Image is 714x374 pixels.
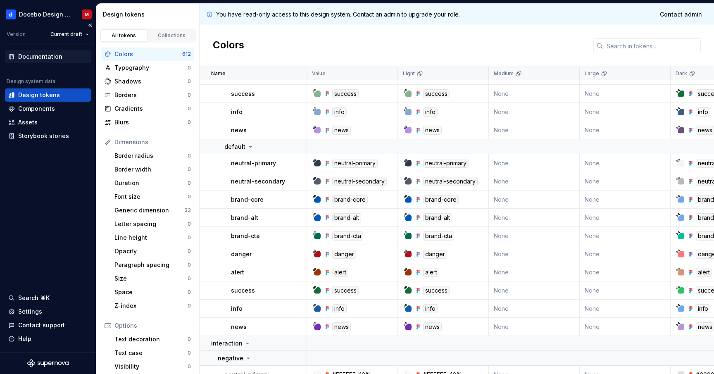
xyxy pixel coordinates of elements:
[489,172,580,191] td: None
[231,305,243,313] p: info
[423,195,459,204] div: brand-core
[423,177,478,186] div: neutral-secondary
[585,70,599,77] p: Large
[489,121,580,139] td: None
[114,165,188,174] div: Border width
[231,232,260,240] p: brand-cta
[423,322,442,331] div: news
[231,108,243,116] p: info
[114,274,188,283] div: Size
[101,102,194,115] a: Gradients0
[114,105,188,113] div: Gradients
[18,335,31,343] div: Help
[423,213,452,222] div: brand-alt
[114,220,188,228] div: Letter spacing
[114,322,191,330] div: Options
[111,245,194,258] a: Opacity0
[580,318,671,336] td: None
[18,132,69,140] div: Storybook stories
[18,321,65,329] div: Contact support
[423,304,438,313] div: info
[111,190,194,203] a: Font size0
[7,78,55,85] div: Design system data
[111,286,194,299] a: Space0
[423,250,447,259] div: danger
[111,272,194,285] a: Size0
[489,227,580,245] td: None
[188,363,191,370] div: 0
[114,179,188,187] div: Duration
[423,126,442,135] div: news
[101,48,194,61] a: Colors612
[188,350,191,356] div: 0
[332,268,348,277] div: alert
[103,32,145,39] div: All tokens
[332,107,347,117] div: info
[696,268,712,277] div: alert
[489,154,580,172] td: None
[332,89,359,98] div: success
[423,107,438,117] div: info
[5,88,91,102] a: Design tokens
[111,204,194,217] a: Generic dimension33
[188,234,191,241] div: 0
[580,209,671,227] td: None
[111,217,194,231] a: Letter spacing0
[231,90,255,98] p: success
[47,29,93,40] button: Current draft
[188,92,191,98] div: 0
[184,207,191,214] div: 33
[114,77,188,86] div: Shadows
[114,362,188,371] div: Visibility
[580,85,671,103] td: None
[114,335,188,343] div: Text decoration
[231,250,252,258] p: danger
[332,126,351,135] div: news
[224,143,245,151] p: default
[676,70,687,77] p: Dark
[580,172,671,191] td: None
[188,262,191,268] div: 0
[211,70,226,77] p: Name
[5,332,91,345] button: Help
[580,191,671,209] td: None
[6,10,16,19] img: 61bee0c3-d5fb-461c-8253-2d4ca6d6a773.png
[101,116,194,129] a: Blurs0
[332,322,351,331] div: news
[423,89,450,98] div: success
[332,304,347,313] div: info
[111,149,194,162] a: Border radius0
[332,286,359,295] div: success
[111,231,194,244] a: Line height0
[332,213,361,222] div: brand-alt
[423,159,469,168] div: neutral-primary
[231,214,258,222] p: brand-alt
[101,88,194,102] a: Borders0
[114,349,188,357] div: Text case
[111,176,194,190] a: Duration0
[114,261,188,269] div: Paragraph spacing
[489,318,580,336] td: None
[101,75,194,88] a: Shadows0
[50,31,82,38] span: Current draft
[18,105,55,113] div: Components
[213,38,244,53] h2: Colors
[188,64,191,71] div: 0
[312,70,326,77] p: Value
[654,7,707,22] a: Contact admin
[151,32,193,39] div: Collections
[489,209,580,227] td: None
[27,359,69,367] svg: Supernova Logo
[111,333,194,346] a: Text decoration0
[580,281,671,300] td: None
[114,64,188,72] div: Typography
[111,360,194,373] a: Visibility0
[332,250,356,259] div: danger
[114,91,188,99] div: Borders
[231,268,244,276] p: alert
[114,50,182,58] div: Colors
[188,152,191,159] div: 0
[5,291,91,305] button: Search ⌘K
[18,52,62,61] div: Documentation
